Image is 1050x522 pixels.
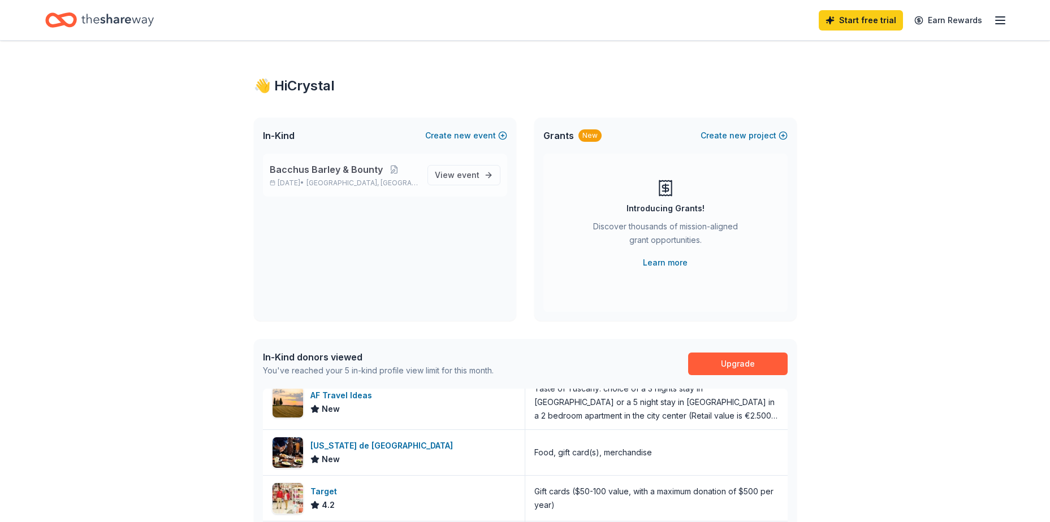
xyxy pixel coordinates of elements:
div: Gift cards ($50-100 value, with a maximum donation of $500 per year) [534,485,779,512]
span: new [729,129,746,142]
span: In-Kind [263,129,295,142]
span: Grants [543,129,574,142]
div: AF Travel Ideas [310,389,377,402]
div: Taste of Tuscany: choice of a 3 nights stay in [GEOGRAPHIC_DATA] or a 5 night stay in [GEOGRAPHIC... [534,382,779,423]
span: event [457,170,479,180]
button: Createnewproject [701,129,788,142]
div: Introducing Grants! [626,202,705,215]
span: View [435,168,479,182]
span: [GEOGRAPHIC_DATA], [GEOGRAPHIC_DATA] [306,179,418,188]
span: 4.2 [322,498,335,512]
a: Learn more [643,256,688,269]
a: Start free trial [819,10,903,31]
div: Target [310,485,342,498]
p: [DATE] • [270,179,418,188]
div: You've reached your 5 in-kind profile view limit for this month. [263,364,494,377]
span: New [322,402,340,416]
div: New [578,129,602,142]
img: Image for AF Travel Ideas [273,387,303,417]
span: new [454,129,471,142]
span: New [322,453,340,466]
div: 👋 Hi Crystal [254,77,797,95]
a: Earn Rewards [908,10,989,31]
div: In-Kind donors viewed [263,350,494,364]
button: Createnewevent [425,129,507,142]
div: [US_STATE] de [GEOGRAPHIC_DATA] [310,439,457,453]
div: Food, gift card(s), merchandise [534,446,652,459]
div: Discover thousands of mission-aligned grant opportunities. [589,220,742,251]
img: Image for Target [273,483,303,514]
a: Upgrade [688,353,788,375]
img: Image for Texas de Brazil [273,437,303,468]
a: View event [427,165,500,185]
span: Bacchus Barley & Bounty [270,163,383,176]
a: Home [45,7,154,33]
